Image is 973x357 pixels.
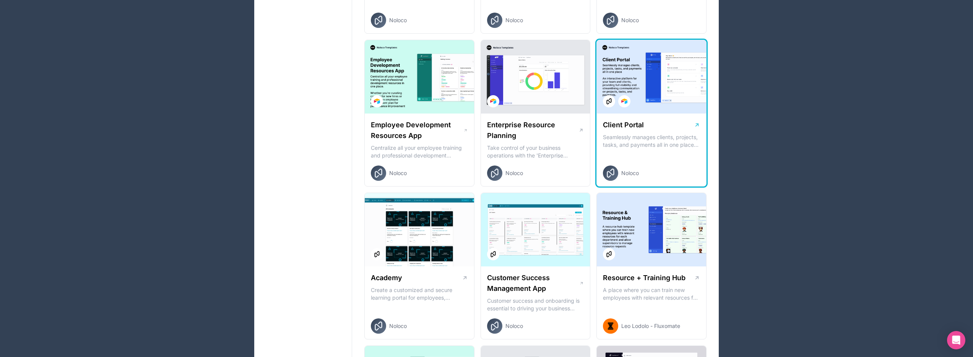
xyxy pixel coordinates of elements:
[389,322,407,330] span: Noloco
[947,331,965,349] div: Open Intercom Messenger
[621,322,680,330] span: Leo Lodolo - Fluxomate
[487,297,584,312] p: Customer success and onboarding is essential to driving your business forward and ensuring retent...
[490,98,496,104] img: Airtable Logo
[603,286,700,302] p: A place where you can train new employees with relevant resources for each department and allow s...
[621,16,639,24] span: Noloco
[505,322,523,330] span: Noloco
[505,169,523,177] span: Noloco
[487,273,580,294] h1: Customer Success Management App
[371,286,468,302] p: Create a customized and secure learning portal for employees, customers or partners. Organize les...
[371,120,463,141] h1: Employee Development Resources App
[374,98,380,104] img: Airtable Logo
[389,16,407,24] span: Noloco
[603,133,700,149] p: Seamlessly manages clients, projects, tasks, and payments all in one place An interactive platfor...
[371,144,468,159] p: Centralize all your employee training and professional development resources in one place. Whethe...
[621,169,639,177] span: Noloco
[487,120,578,141] h1: Enterprise Resource Planning
[389,169,407,177] span: Noloco
[371,273,402,283] h1: Academy
[505,16,523,24] span: Noloco
[603,273,685,283] h1: Resource + Training Hub
[621,98,627,104] img: Airtable Logo
[603,120,644,130] h1: Client Portal
[487,144,584,159] p: Take control of your business operations with the 'Enterprise Resource Planning' template. This c...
